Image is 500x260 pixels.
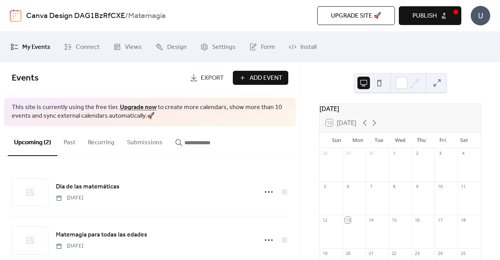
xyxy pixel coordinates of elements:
[454,133,475,148] div: Sat
[56,230,147,240] a: Matemagia para todas las edades
[300,41,316,54] span: Install
[283,35,322,59] a: Install
[460,251,466,256] div: 25
[368,184,374,190] div: 7
[10,9,21,22] img: logo
[317,6,395,25] button: Upgrade site 🚀
[12,103,288,121] span: This site is currently using the free tier. to create more calendars, show more than 10 events an...
[125,41,142,54] span: Views
[125,9,128,23] b: /
[184,71,230,85] a: Export
[391,251,397,256] div: 22
[322,184,328,190] div: 5
[76,41,100,54] span: Connect
[322,151,328,156] div: 28
[437,217,443,223] div: 17
[345,184,351,190] div: 6
[412,11,437,21] span: Publish
[250,74,282,83] span: Add Event
[389,133,411,148] div: Wed
[233,71,288,85] button: Add Event
[212,41,236,54] span: Settings
[347,133,368,148] div: Mon
[345,251,351,256] div: 20
[414,217,420,223] div: 16
[322,217,328,223] div: 12
[414,151,420,156] div: 2
[120,101,157,113] a: Upgrade now
[414,184,420,190] div: 9
[322,251,328,256] div: 19
[471,6,490,25] div: U
[195,35,241,59] a: Settings
[411,133,432,148] div: Thu
[345,151,351,156] div: 29
[460,184,466,190] div: 11
[56,182,120,192] a: Dia de las matemáticas
[326,133,347,148] div: Sun
[107,35,148,59] a: Views
[82,126,121,155] button: Recurring
[368,217,374,223] div: 14
[437,184,443,190] div: 10
[56,194,83,202] span: [DATE]
[150,35,193,59] a: Design
[56,242,83,250] span: [DATE]
[391,217,397,223] div: 15
[57,126,82,155] button: Past
[399,6,461,25] button: Publish
[368,151,374,156] div: 30
[58,35,105,59] a: Connect
[414,251,420,256] div: 23
[368,251,374,256] div: 21
[331,11,381,21] span: Upgrade site 🚀
[460,151,466,156] div: 4
[8,126,57,156] button: Upcoming (2)
[261,41,275,54] span: Form
[437,151,443,156] div: 3
[26,9,125,23] a: Canva Design DAG1BzRfCXE
[391,184,397,190] div: 8
[432,133,453,148] div: Fri
[320,104,481,113] div: [DATE]
[22,41,50,54] span: My Events
[368,133,389,148] div: Tue
[460,217,466,223] div: 18
[128,9,166,23] b: Matemagia
[167,41,187,54] span: Design
[243,35,281,59] a: Form
[345,217,351,223] div: 13
[391,151,397,156] div: 1
[5,35,56,59] a: My Events
[201,74,224,83] span: Export
[12,70,39,87] span: Events
[437,251,443,256] div: 24
[121,126,169,155] button: Submissions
